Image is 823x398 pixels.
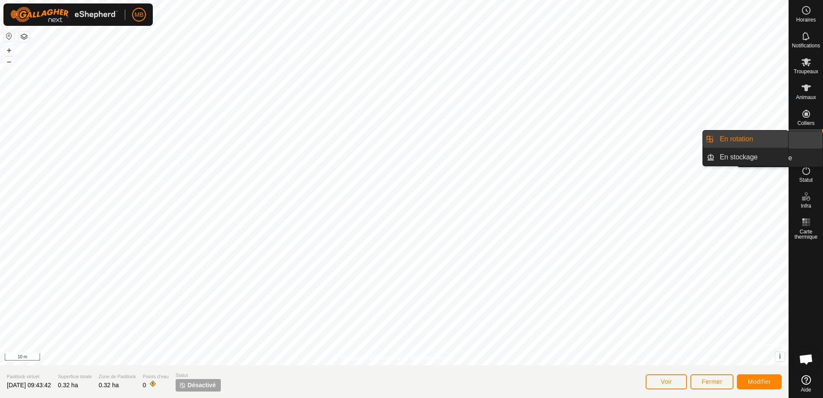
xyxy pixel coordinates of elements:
[796,17,816,22] span: Horaires
[4,56,14,67] button: –
[7,382,51,389] span: [DATE] 09:43:42
[176,372,221,379] span: Statut
[737,374,782,389] button: Modifier
[99,382,119,389] span: 0.32 ha
[99,373,136,380] span: Zone de Paddock
[720,152,758,162] span: En stockage
[715,149,788,166] a: En stockage
[720,134,753,144] span: En rotation
[179,382,186,389] img: désactiver
[702,378,722,385] span: Fermer
[4,31,14,41] button: Réinitialiser la carte
[775,352,785,361] button: i
[791,229,821,239] span: Carte thermique
[143,373,169,380] span: Points d'eau
[19,31,29,42] button: Couches de carte
[58,382,78,389] span: 0.32 ha
[188,381,216,390] span: Désactivé
[661,378,672,385] span: Voir
[10,7,118,22] img: Logo Gallagher
[4,45,14,56] button: +
[703,131,788,148] li: En rotation
[801,203,811,208] span: Infra
[794,69,818,74] span: Troupeaux
[135,10,144,19] span: MB
[646,374,687,389] button: Voir
[748,378,771,385] span: Modifier
[143,382,146,389] span: 0
[789,372,823,396] a: Aide
[715,131,788,148] a: En rotation
[58,373,92,380] span: Superficie totale
[7,373,51,380] span: Paddock virtuel
[793,346,819,372] div: Ouvrir le chat
[801,387,811,392] span: Aide
[703,149,788,166] li: En stockage
[341,354,401,362] a: Politique de confidentialité
[797,121,814,126] span: Colliers
[792,43,820,48] span: Notifications
[779,353,781,360] span: i
[690,374,733,389] button: Fermer
[411,354,448,362] a: Contactez-nous
[799,177,813,183] span: Statut
[796,95,816,100] span: Animaux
